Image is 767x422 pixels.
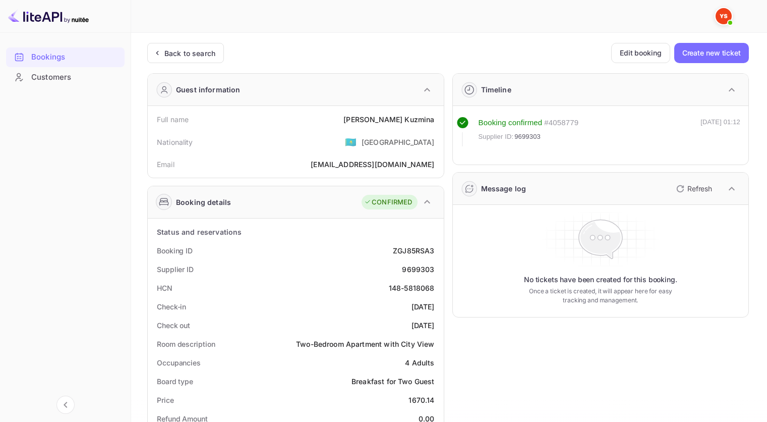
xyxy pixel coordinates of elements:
div: # 4058779 [544,117,578,129]
div: Customers [6,68,125,87]
span: 9699303 [514,132,541,142]
div: Booking details [176,197,231,207]
div: Nationality [157,137,193,147]
div: 1670.14 [408,395,434,405]
div: ​148-5818068 [389,283,435,293]
button: Edit booking [611,43,670,63]
div: CONFIRMED [364,197,412,207]
div: 4 Adults [405,357,434,368]
div: Back to search [164,48,215,59]
div: Timeline [481,84,511,95]
div: Email [157,159,174,170]
div: [PERSON_NAME] Kuzmina [343,114,434,125]
button: Refresh [670,181,716,197]
img: Yandex Support [716,8,732,24]
div: Board type [157,376,193,387]
div: ZGJ85RSA3 [393,245,434,256]
div: [DATE] 01:12 [700,117,740,146]
div: Customers [31,72,120,83]
div: Price [157,395,174,405]
div: Bookings [31,51,120,63]
p: Once a ticket is created, it will appear here for easy tracking and management. [521,287,680,305]
div: Check out [157,320,190,331]
div: [DATE] [411,320,435,331]
div: Room description [157,339,215,349]
p: Refresh [687,183,712,194]
p: No tickets have been created for this booking. [524,275,677,285]
div: Breakfast for Two Guest [351,376,434,387]
div: Check-in [157,301,186,312]
button: Collapse navigation [56,396,75,414]
div: Bookings [6,47,125,67]
div: [EMAIL_ADDRESS][DOMAIN_NAME] [311,159,434,170]
div: Guest information [176,84,241,95]
a: Bookings [6,47,125,66]
img: LiteAPI logo [8,8,89,24]
div: Booking confirmed [479,117,543,129]
a: Customers [6,68,125,86]
div: Supplier ID [157,264,194,275]
div: Full name [157,114,189,125]
div: Status and reservations [157,227,242,237]
span: Supplier ID: [479,132,514,142]
div: Two-Bedroom Apartment with City View [296,339,434,349]
span: United States [345,133,357,151]
div: [GEOGRAPHIC_DATA] [362,137,435,147]
div: HCN [157,283,172,293]
button: Create new ticket [674,43,749,63]
div: Occupancies [157,357,201,368]
div: Message log [481,183,526,194]
div: Booking ID [157,245,193,256]
div: [DATE] [411,301,435,312]
div: 9699303 [402,264,434,275]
